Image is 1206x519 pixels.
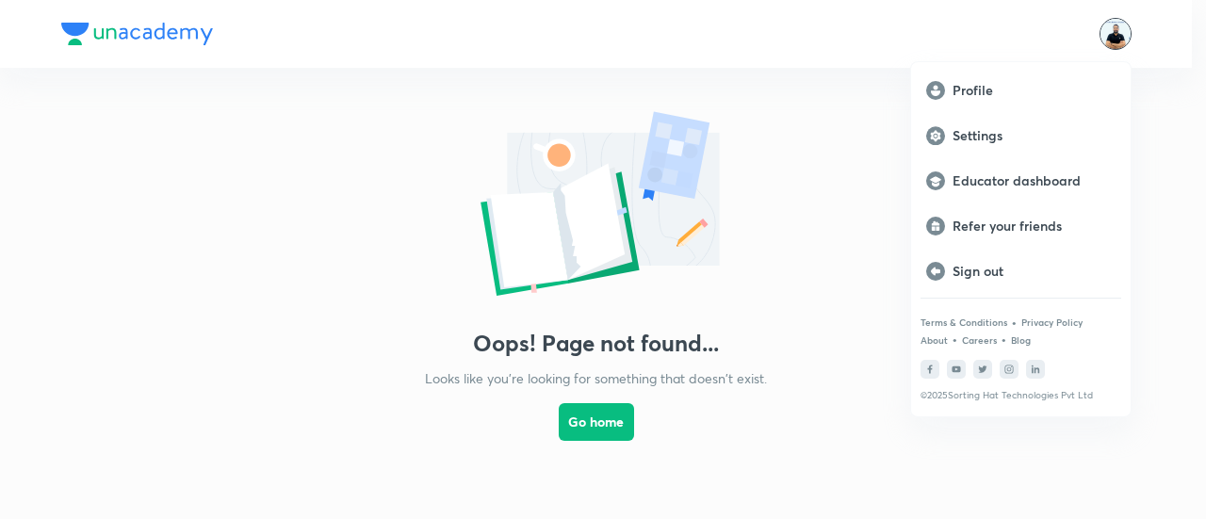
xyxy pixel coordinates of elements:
[1021,316,1083,328] a: Privacy Policy
[953,127,1116,144] p: Settings
[911,203,1131,249] a: Refer your friends
[1001,331,1007,348] div: •
[952,331,958,348] div: •
[953,172,1116,189] p: Educator dashboard
[921,390,1121,401] p: © 2025 Sorting Hat Technologies Pvt Ltd
[911,113,1131,158] a: Settings
[911,68,1131,113] a: Profile
[921,334,948,346] a: About
[953,82,1116,99] p: Profile
[953,263,1116,280] p: Sign out
[1011,334,1031,346] a: Blog
[1011,314,1018,331] div: •
[911,158,1131,203] a: Educator dashboard
[921,316,1007,328] a: Terms & Conditions
[953,218,1116,235] p: Refer your friends
[962,334,997,346] a: Careers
